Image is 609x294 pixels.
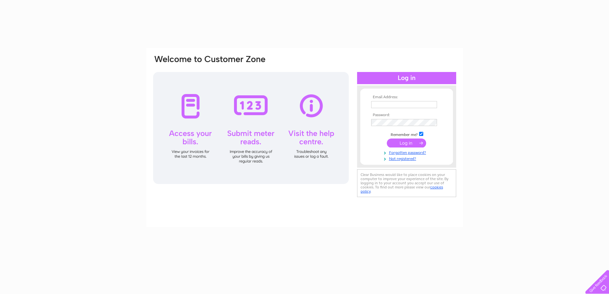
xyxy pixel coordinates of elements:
[370,131,444,137] td: Remember me?
[370,113,444,117] th: Password:
[357,169,456,197] div: Clear Business would like to place cookies on your computer to improve your experience of the sit...
[370,95,444,99] th: Email Address:
[371,155,444,161] a: Not registered?
[387,139,426,147] input: Submit
[371,149,444,155] a: Forgotten password?
[361,185,443,194] a: cookies policy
